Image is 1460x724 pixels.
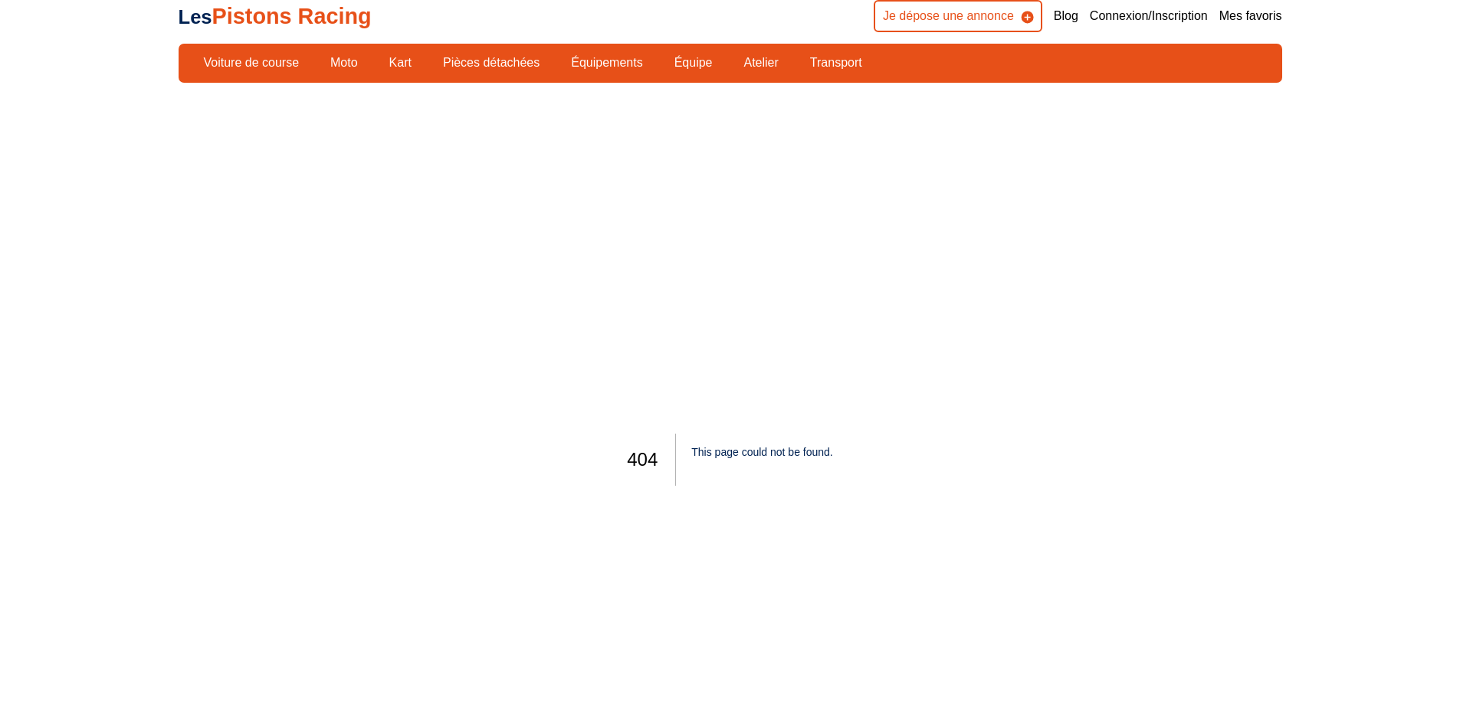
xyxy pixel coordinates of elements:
span: Les [179,6,212,28]
a: Équipements [561,50,652,76]
a: Moto [320,50,368,76]
a: Transport [800,50,872,76]
a: Équipe [664,50,723,76]
a: LesPistons Racing [179,4,372,28]
a: Kart [379,50,422,76]
h1: 404 [627,434,676,486]
a: Mes favoris [1219,8,1282,25]
a: Atelier [733,50,788,76]
a: Connexion/Inscription [1090,8,1208,25]
a: Voiture de course [194,50,310,76]
h2: This page could not be found . [691,434,832,471]
a: Blog [1054,8,1078,25]
a: Pièces détachées [433,50,550,76]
